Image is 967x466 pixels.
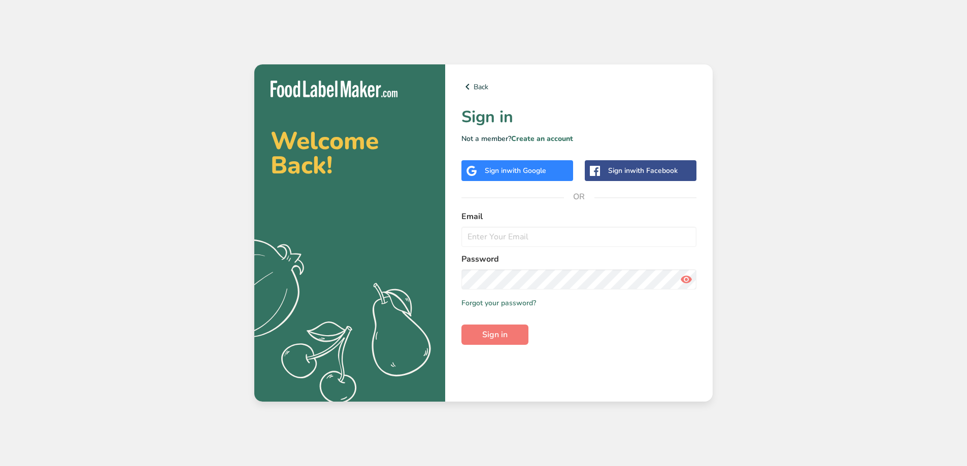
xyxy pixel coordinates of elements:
a: Forgot your password? [461,298,536,308]
h1: Sign in [461,105,696,129]
span: Sign in [482,329,508,341]
span: with Facebook [630,166,678,175]
h2: Welcome Back! [271,129,429,177]
input: Enter Your Email [461,227,696,247]
span: OR [564,182,594,212]
a: Create an account [511,134,573,144]
div: Sign in [485,165,546,176]
div: Sign in [608,165,678,176]
img: Food Label Maker [271,81,397,97]
label: Email [461,210,696,223]
span: with Google [507,166,546,175]
p: Not a member? [461,133,696,144]
label: Password [461,253,696,265]
button: Sign in [461,325,528,345]
a: Back [461,81,696,93]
